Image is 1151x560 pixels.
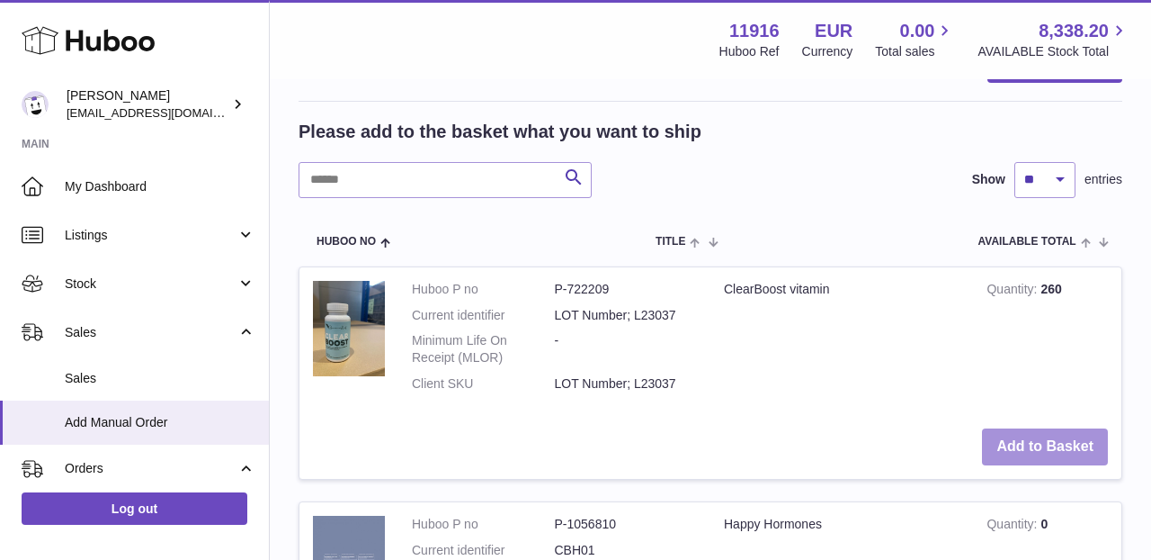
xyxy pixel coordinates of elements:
[986,517,1040,536] strong: Quantity
[977,19,1129,60] a: 8,338.20 AVAILABLE Stock Total
[412,332,555,366] dt: Minimum Life On Receipt (MLOR)
[317,236,376,248] span: Huboo no
[1084,171,1122,188] span: entries
[986,282,1040,301] strong: Quantity
[299,120,701,144] h2: Please add to the basket what you want to ship
[982,429,1108,465] button: Add to Basket
[815,19,852,43] strong: EUR
[65,414,255,431] span: Add Manual Order
[412,375,555,393] dt: Client SKU
[22,492,247,525] a: Log out
[65,178,255,195] span: My Dashboard
[65,227,236,244] span: Listings
[67,87,228,122] div: [PERSON_NAME]
[719,43,780,60] div: Huboo Ref
[65,324,236,341] span: Sales
[1039,19,1109,43] span: 8,338.20
[875,19,955,60] a: 0.00 Total sales
[729,19,780,43] strong: 11916
[555,281,698,298] dd: P-722209
[875,43,955,60] span: Total sales
[555,307,698,324] dd: LOT Number; L23037
[412,307,555,324] dt: Current identifier
[555,375,698,393] dd: LOT Number; L23037
[555,542,698,559] dd: CBH01
[22,91,49,118] img: info@bananaleafsupplements.com
[65,275,236,293] span: Stock
[977,43,1129,60] span: AVAILABLE Stock Total
[67,105,264,120] span: [EMAIL_ADDRESS][DOMAIN_NAME]
[313,281,385,377] img: ClearBoost vitamin
[412,516,555,533] dt: Huboo P no
[656,236,685,248] span: Title
[978,236,1076,248] span: AVAILABLE Total
[710,267,973,415] td: ClearBoost vitamin
[900,19,935,43] span: 0.00
[412,542,555,559] dt: Current identifier
[555,332,698,366] dd: -
[65,370,255,387] span: Sales
[412,281,555,298] dt: Huboo P no
[972,171,1005,188] label: Show
[555,516,698,533] dd: P-1056810
[973,267,1121,415] td: 260
[65,460,236,477] span: Orders
[802,43,853,60] div: Currency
